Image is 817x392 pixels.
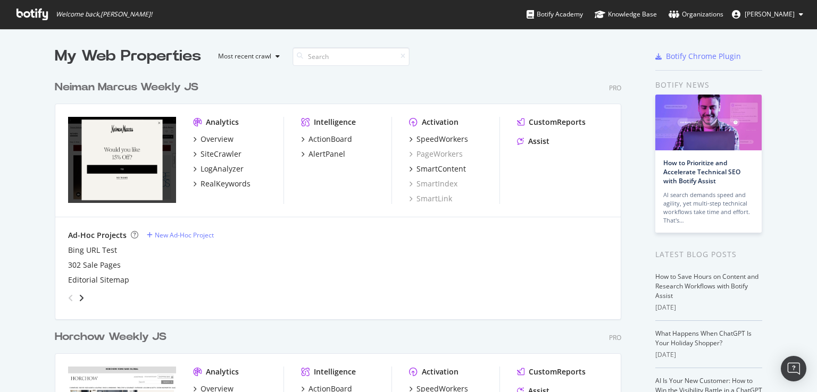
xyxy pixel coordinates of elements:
div: Assist [528,136,549,147]
div: CustomReports [529,367,586,377]
a: 302 Sale Pages [68,260,121,270]
div: Organizations [669,9,723,20]
img: How to Prioritize and Accelerate Technical SEO with Botify Assist [655,95,762,150]
div: ActionBoard [309,134,352,144]
a: New Ad-Hoc Project [147,231,214,240]
div: Intelligence [314,367,356,377]
div: Activation [422,367,458,377]
div: SpeedWorkers [416,134,468,144]
div: Pro [609,83,621,92]
div: New Ad-Hoc Project [155,231,214,240]
div: LogAnalyzer [201,164,244,174]
div: Horchow Weekly JS [55,329,166,345]
a: SmartContent [409,164,466,174]
div: Most recent crawl [218,53,271,59]
div: Latest Blog Posts [655,249,762,260]
div: Botify Academy [527,9,583,20]
div: Pro [609,333,621,342]
div: Knowledge Base [595,9,657,20]
a: SmartIndex [409,178,457,189]
a: Horchow Weekly JS [55,329,171,345]
a: Editorial Sitemap [68,275,129,285]
div: Open Intercom Messenger [781,356,806,381]
a: Assist [517,136,549,147]
a: How to Prioritize and Accelerate Technical SEO with Botify Assist [663,158,740,185]
span: Welcome back, [PERSON_NAME] ! [56,10,152,19]
a: SmartLink [409,193,452,204]
div: RealKeywords [201,178,251,189]
input: Search [293,47,410,66]
div: My Web Properties [55,46,201,67]
a: PageWorkers [409,149,463,159]
div: angle-left [64,289,78,306]
div: Overview [201,134,234,144]
div: Intelligence [314,117,356,127]
div: SmartContent [416,164,466,174]
div: [DATE] [655,303,762,312]
a: Botify Chrome Plugin [655,51,741,62]
div: Analytics [206,117,239,127]
div: AlertPanel [309,149,345,159]
img: neimanmarcus.com [68,117,176,203]
a: RealKeywords [193,178,251,189]
a: How to Save Hours on Content and Research Workflows with Botify Assist [655,272,758,300]
div: AI search demands speed and agility, yet multi-step technical workflows take time and effort. Tha... [663,191,754,225]
a: What Happens When ChatGPT Is Your Holiday Shopper? [655,329,752,347]
div: Analytics [206,367,239,377]
div: Botify news [655,79,762,91]
div: [DATE] [655,350,762,360]
a: SiteCrawler [193,149,241,159]
div: Activation [422,117,458,127]
a: Neiman Marcus Weekly JS [55,80,203,95]
a: Overview [193,134,234,144]
div: Ad-Hoc Projects [68,230,127,241]
a: ActionBoard [301,134,352,144]
div: SiteCrawler [201,149,241,159]
a: Bing URL Test [68,245,117,255]
a: AlertPanel [301,149,345,159]
div: angle-right [78,293,85,303]
div: Botify Chrome Plugin [666,51,741,62]
a: CustomReports [517,117,586,127]
button: [PERSON_NAME] [723,6,812,23]
button: Most recent crawl [210,48,284,65]
a: CustomReports [517,367,586,377]
div: CustomReports [529,117,586,127]
a: SpeedWorkers [409,134,468,144]
a: LogAnalyzer [193,164,244,174]
span: Alane Cruz [745,10,795,19]
div: Neiman Marcus Weekly JS [55,80,198,95]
